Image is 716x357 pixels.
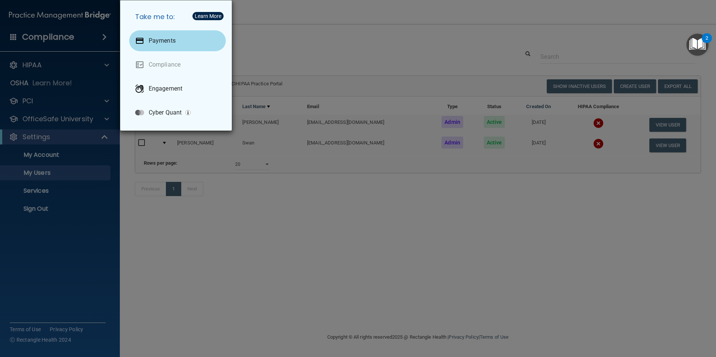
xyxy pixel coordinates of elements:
[149,37,176,45] p: Payments
[192,12,224,20] button: Learn More
[129,30,226,51] a: Payments
[149,85,182,92] p: Engagement
[586,304,707,334] iframe: Drift Widget Chat Controller
[129,78,226,99] a: Engagement
[686,34,709,56] button: Open Resource Center, 2 new notifications
[129,54,226,75] a: Compliance
[129,102,226,123] a: Cyber Quant
[706,38,708,48] div: 2
[129,6,226,27] h5: Take me to:
[149,109,182,116] p: Cyber Quant
[195,13,221,19] div: Learn More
